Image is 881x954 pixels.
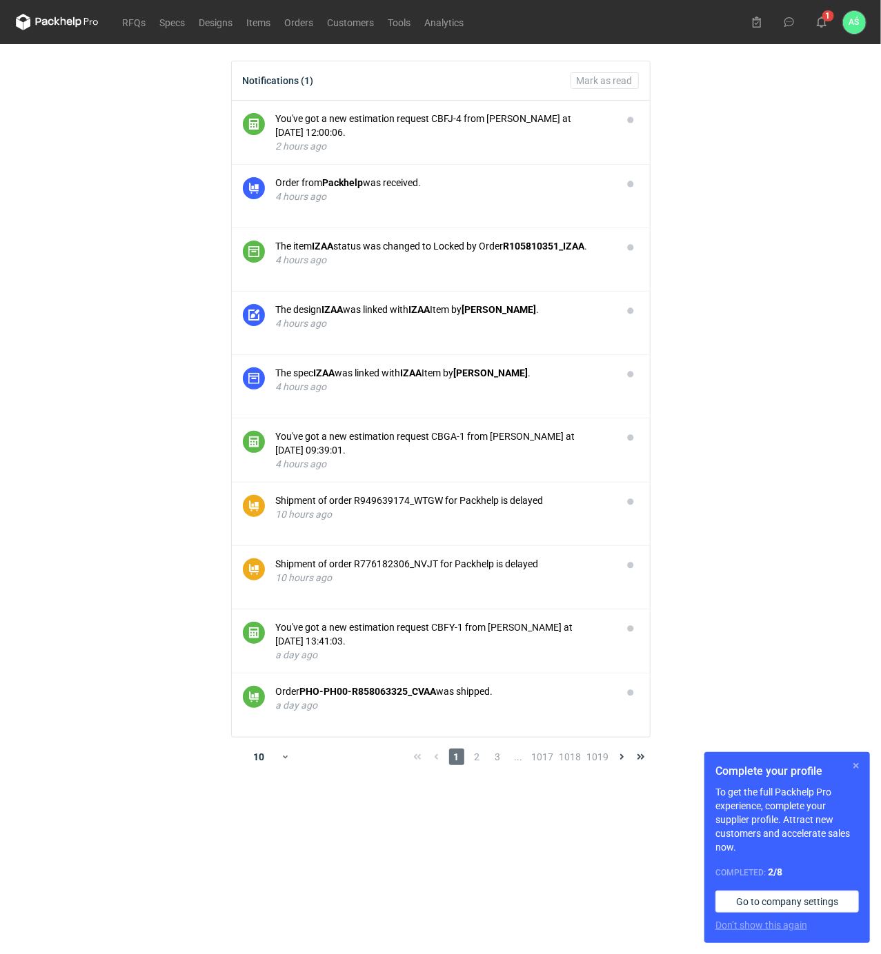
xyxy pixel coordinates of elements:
button: Shipment of order R949639174_WTGW for Packhelp is delayed10 hours ago [276,494,611,521]
div: Adrian Świerżewski [843,11,866,34]
div: The item status was changed to Locked by Order . [276,239,611,253]
p: To get the full Packhelp Pro experience, complete your supplier profile. Attract new customers an... [715,785,859,854]
div: 10 hours ago [276,571,611,585]
span: 3 [491,749,506,765]
button: OrderPHO-PH00-R858063325_CVAAwas shipped.a day ago [276,684,611,712]
h1: Complete your profile [715,763,859,780]
svg: Packhelp Pro [16,14,99,30]
button: AŚ [843,11,866,34]
a: Items [240,14,278,30]
strong: IZAA [409,304,430,315]
span: 1 [449,749,464,765]
div: 4 hours ago [276,253,611,267]
span: 2 [470,749,485,765]
div: 2 hours ago [276,139,611,153]
strong: IZAA [322,304,344,315]
div: Order was shipped. [276,684,611,698]
span: Mark as read [577,76,633,85]
div: You've got a new estimation request CBFY-1 from [PERSON_NAME] at [DATE] 13:41:03. [276,620,611,648]
span: 1018 [560,749,582,765]
button: The itemIZAAstatus was changed to Locked by OrderR105810351_IZAA.4 hours ago [276,239,611,267]
div: Notifications (1) [243,75,314,86]
div: 4 hours ago [276,316,611,330]
span: 1017 [532,749,554,765]
div: 4 hours ago [276,190,611,203]
span: ... [511,749,526,765]
div: 10 [237,747,281,767]
a: Customers [321,14,382,30]
div: You've got a new estimation request CBGA-1 from [PERSON_NAME] at [DATE] 09:39:01. [276,429,611,457]
a: Specs [153,14,192,30]
strong: PHO-PH00-R858063325_CVAA [300,686,437,697]
a: Tools [382,14,418,30]
button: The designIZAAwas linked withIZAAItem by[PERSON_NAME].4 hours ago [276,303,611,330]
a: Orders [278,14,321,30]
button: Order fromPackhelpwas received.4 hours ago [276,176,611,203]
strong: R105810351_IZAA [504,241,585,252]
strong: [PERSON_NAME] [462,304,537,315]
div: The spec was linked with Item by . [276,366,611,380]
div: a day ago [276,648,611,662]
div: 4 hours ago [276,380,611,394]
a: Analytics [418,14,471,30]
button: You've got a new estimation request CBFY-1 from [PERSON_NAME] at [DATE] 13:41:03.a day ago [276,620,611,662]
a: Go to company settings [715,891,859,913]
button: Skip for now [848,758,864,774]
div: Shipment of order R949639174_WTGW for Packhelp is delayed [276,494,611,507]
div: 4 hours ago [276,457,611,471]
div: Order from was received. [276,176,611,190]
div: a day ago [276,698,611,712]
button: Don’t show this again [715,918,807,932]
button: 1 [811,11,833,33]
strong: IZAA [401,367,422,378]
strong: 2 / 8 [768,866,782,877]
strong: IZAA [313,241,334,252]
div: The design was linked with Item by . [276,303,611,316]
div: 10 hours ago [276,507,611,521]
button: Mark as read [571,72,639,89]
button: Shipment of order R776182306_NVJT for Packhelp is delayed10 hours ago [276,557,611,585]
button: You've got a new estimation request CBFJ-4 from [PERSON_NAME] at [DATE] 12:00:06.2 hours ago [276,112,611,153]
span: 1019 [587,749,609,765]
strong: IZAA [314,367,335,378]
button: The specIZAAwas linked withIZAAItem by[PERSON_NAME].4 hours ago [276,366,611,394]
div: You've got a new estimation request CBFJ-4 from [PERSON_NAME] at [DATE] 12:00:06. [276,112,611,139]
a: Designs [192,14,240,30]
div: Shipment of order R776182306_NVJT for Packhelp is delayed [276,557,611,571]
button: You've got a new estimation request CBGA-1 from [PERSON_NAME] at [DATE] 09:39:01.4 hours ago [276,429,611,471]
a: RFQs [116,14,153,30]
strong: [PERSON_NAME] [454,367,528,378]
div: Completed: [715,865,859,880]
strong: Packhelp [323,177,364,188]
